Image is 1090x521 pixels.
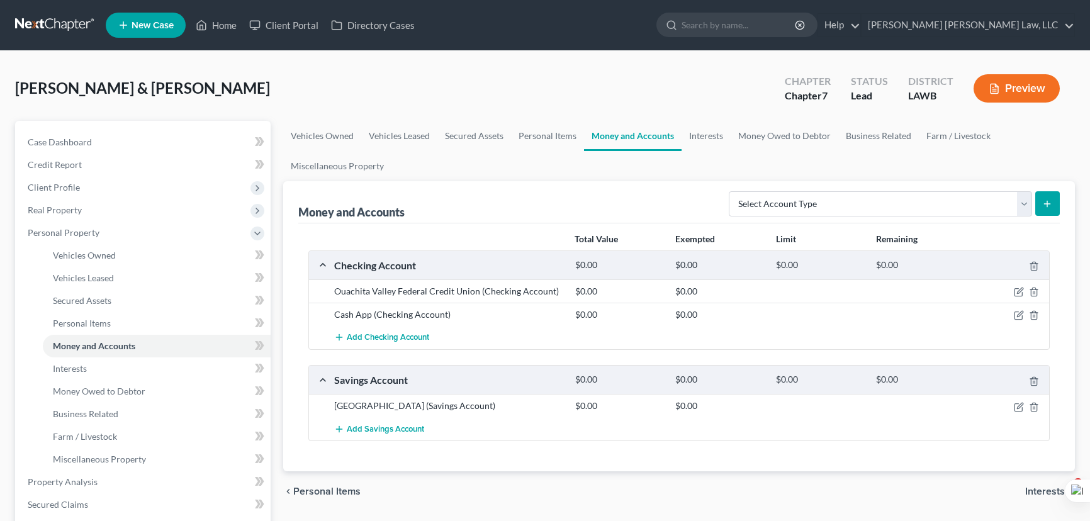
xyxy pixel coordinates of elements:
a: Case Dashboard [18,131,271,154]
a: Vehicles Leased [361,121,437,151]
div: $0.00 [770,374,870,386]
div: Chapter [785,89,831,103]
div: Ouachita Valley Federal Credit Union (Checking Account) [328,285,569,298]
span: Add Checking Account [347,333,429,343]
a: Vehicles Leased [43,267,271,289]
button: Interests chevron_right [1025,486,1075,496]
div: $0.00 [569,285,669,298]
div: $0.00 [569,400,669,412]
span: Miscellaneous Property [53,454,146,464]
a: Client Portal [243,14,325,36]
div: $0.00 [870,374,970,386]
div: $0.00 [669,285,769,298]
a: Money Owed to Debtor [731,121,838,151]
a: Home [189,14,243,36]
a: Money and Accounts [43,335,271,357]
strong: Exempted [675,233,715,244]
div: Checking Account [328,259,569,272]
span: Secured Assets [53,295,111,306]
a: Help [818,14,860,36]
a: Secured Assets [43,289,271,312]
div: $0.00 [569,374,669,386]
span: Property Analysis [28,476,98,487]
div: District [908,74,953,89]
span: Interests [53,363,87,374]
span: Money Owed to Debtor [53,386,145,396]
a: Business Related [838,121,919,151]
a: Interests [682,121,731,151]
i: chevron_left [283,486,293,496]
span: Credit Report [28,159,82,170]
span: 7 [822,89,828,101]
div: $0.00 [770,259,870,271]
span: Vehicles Leased [53,272,114,283]
strong: Remaining [876,233,918,244]
div: $0.00 [870,259,970,271]
span: Money and Accounts [53,340,135,351]
a: Business Related [43,403,271,425]
div: Cash App (Checking Account) [328,308,569,321]
div: Lead [851,89,888,103]
span: Real Property [28,204,82,215]
div: Chapter [785,74,831,89]
div: $0.00 [569,308,669,321]
button: Add Checking Account [334,326,429,349]
span: Add Savings Account [347,424,424,434]
div: LAWB [908,89,953,103]
span: Business Related [53,408,118,419]
a: Farm / Livestock [43,425,271,448]
div: $0.00 [669,374,769,386]
span: Client Profile [28,182,80,193]
span: Case Dashboard [28,137,92,147]
span: New Case [132,21,174,30]
span: Secured Claims [28,499,88,510]
iframe: Intercom live chat [1047,478,1077,508]
strong: Total Value [575,233,618,244]
button: chevron_left Personal Items [283,486,361,496]
button: Add Savings Account [334,417,424,440]
div: [GEOGRAPHIC_DATA] (Savings Account) [328,400,569,412]
a: Interests [43,357,271,380]
span: Interests [1025,486,1065,496]
span: 3 [1073,478,1083,488]
a: [PERSON_NAME] [PERSON_NAME] Law, LLC [862,14,1074,36]
a: Secured Assets [437,121,511,151]
a: Miscellaneous Property [283,151,391,181]
div: Status [851,74,888,89]
a: Money and Accounts [584,121,682,151]
div: Money and Accounts [298,204,405,220]
a: Vehicles Owned [283,121,361,151]
div: $0.00 [669,259,769,271]
span: Personal Items [53,318,111,328]
span: Personal Items [293,486,361,496]
a: Farm / Livestock [919,121,998,151]
a: Directory Cases [325,14,421,36]
a: Personal Items [43,312,271,335]
strong: Limit [776,233,796,244]
span: Personal Property [28,227,99,238]
input: Search by name... [682,13,797,36]
div: $0.00 [569,259,669,271]
span: Vehicles Owned [53,250,116,260]
a: Miscellaneous Property [43,448,271,471]
a: Money Owed to Debtor [43,380,271,403]
span: [PERSON_NAME] & [PERSON_NAME] [15,79,270,97]
a: Personal Items [511,121,584,151]
span: Farm / Livestock [53,431,117,442]
a: Property Analysis [18,471,271,493]
div: Savings Account [328,373,569,386]
a: Vehicles Owned [43,244,271,267]
button: Preview [974,74,1060,103]
a: Secured Claims [18,493,271,516]
div: $0.00 [669,308,769,321]
a: Credit Report [18,154,271,176]
div: $0.00 [669,400,769,412]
